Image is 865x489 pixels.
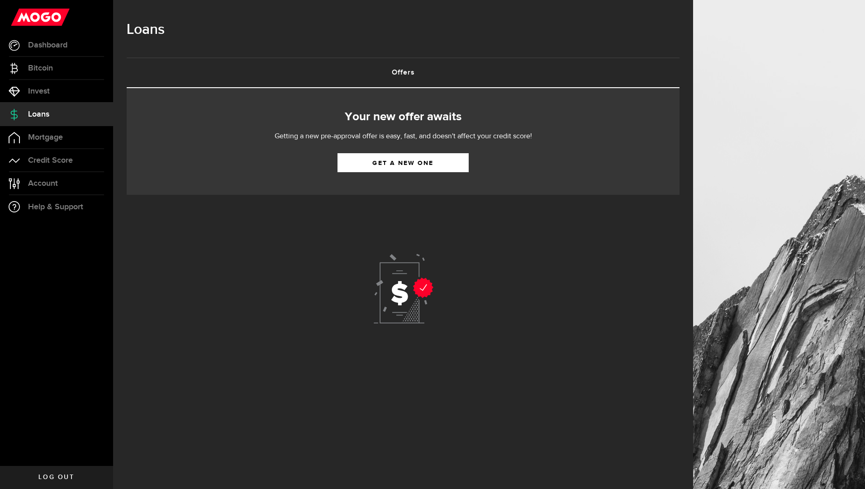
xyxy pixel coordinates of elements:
[140,108,666,127] h2: Your new offer awaits
[337,153,469,172] a: Get a new one
[28,203,83,211] span: Help & Support
[127,58,680,87] a: Offers
[38,474,74,480] span: Log out
[28,41,67,49] span: Dashboard
[28,110,49,118] span: Loans
[127,57,680,88] ul: Tabs Navigation
[28,133,63,141] span: Mortgage
[28,179,58,188] span: Account
[247,131,559,142] p: Getting a new pre-approval offer is easy, fast, and doesn't affect your credit score!
[28,156,73,165] span: Credit Score
[28,87,50,95] span: Invest
[127,18,680,42] h1: Loans
[28,64,53,72] span: Bitcoin
[827,451,865,489] iframe: LiveChat chat widget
